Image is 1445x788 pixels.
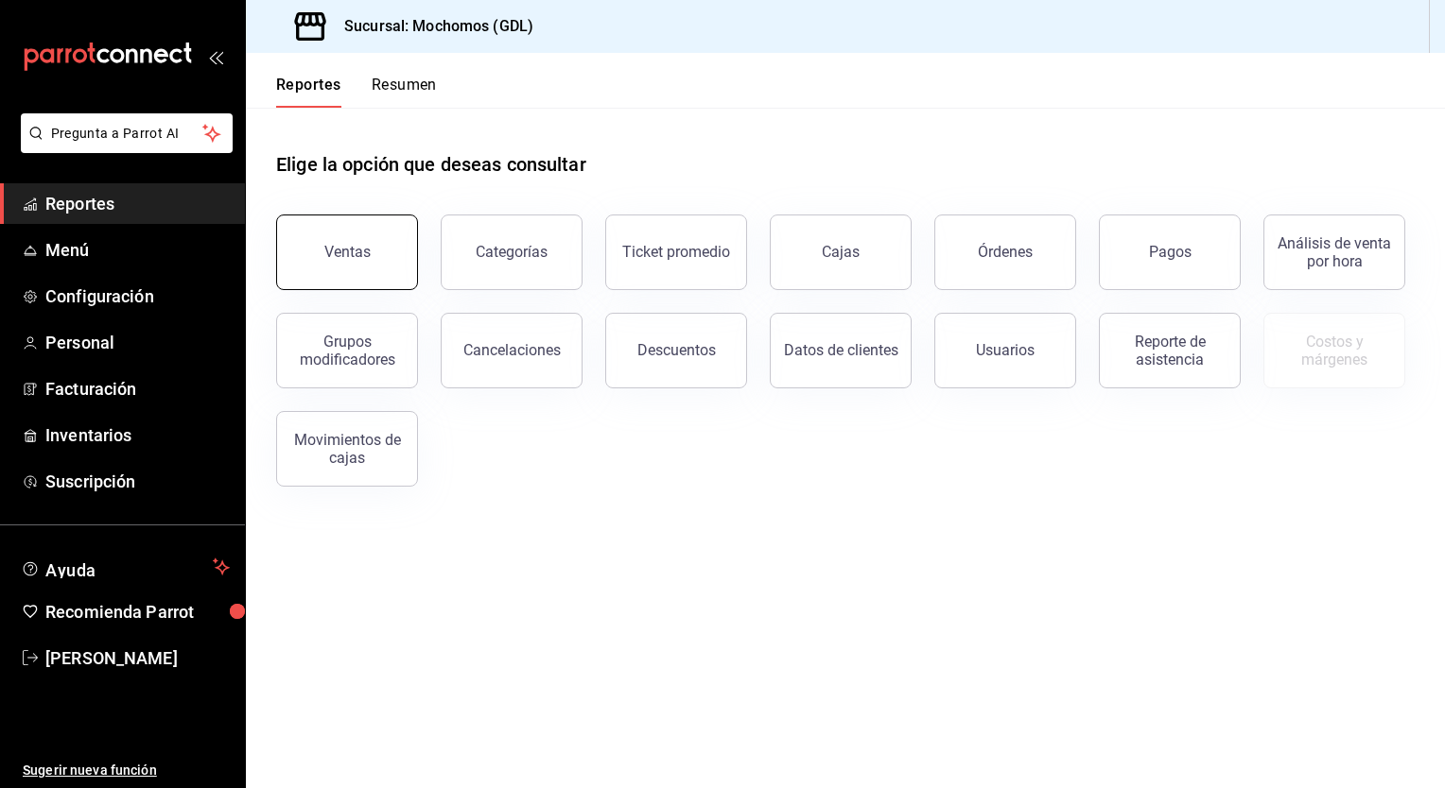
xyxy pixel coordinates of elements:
[276,76,437,108] div: Pestañas de navegación
[476,243,548,261] div: Categorías
[45,602,194,622] font: Recomienda Parrot
[51,124,203,144] span: Pregunta a Parrot AI
[1276,333,1393,368] div: Costos y márgenes
[1149,243,1192,261] div: Pagos
[1099,214,1241,290] button: Pagos
[276,411,418,487] button: Movimientos de cajas
[770,313,912,388] button: Datos de clientes
[45,240,90,260] font: Menú
[276,214,418,290] button: Ventas
[637,341,716,359] div: Descuentos
[822,243,860,261] div: Cajas
[13,137,233,157] a: Pregunta a Parrot AI
[208,49,223,64] button: open_drawer_menu
[1263,214,1405,290] button: Análisis de venta por hora
[441,214,583,290] button: Categorías
[21,113,233,153] button: Pregunta a Parrot AI
[45,333,114,352] font: Personal
[276,313,418,388] button: Grupos modificadores
[276,76,341,94] font: Reportes
[23,762,157,778] font: Sugerir nueva función
[329,15,533,38] h3: Sucursal: Mochomos (GDL)
[463,341,561,359] div: Cancelaciones
[1099,313,1241,388] button: Reporte de asistencia
[605,214,747,290] button: Ticket promedio
[45,286,154,306] font: Configuración
[770,214,912,290] button: Cajas
[324,243,371,261] div: Ventas
[976,341,1035,359] div: Usuarios
[45,556,205,578] span: Ayuda
[605,313,747,388] button: Descuentos
[288,431,406,467] div: Movimientos de cajas
[1263,313,1405,388] button: Contrata inventarios para ver este reporte
[784,341,898,359] div: Datos de clientes
[934,214,1076,290] button: Órdenes
[372,76,437,108] button: Resumen
[45,648,178,668] font: [PERSON_NAME]
[276,150,586,179] h1: Elige la opción que deseas consultar
[45,471,135,491] font: Suscripción
[978,243,1033,261] div: Órdenes
[622,243,730,261] div: Ticket promedio
[934,313,1076,388] button: Usuarios
[441,313,583,388] button: Cancelaciones
[45,425,131,445] font: Inventarios
[1111,333,1228,368] div: Reporte de asistencia
[288,333,406,368] div: Grupos modificadores
[45,379,136,399] font: Facturación
[1276,234,1393,270] div: Análisis de venta por hora
[45,194,114,214] font: Reportes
